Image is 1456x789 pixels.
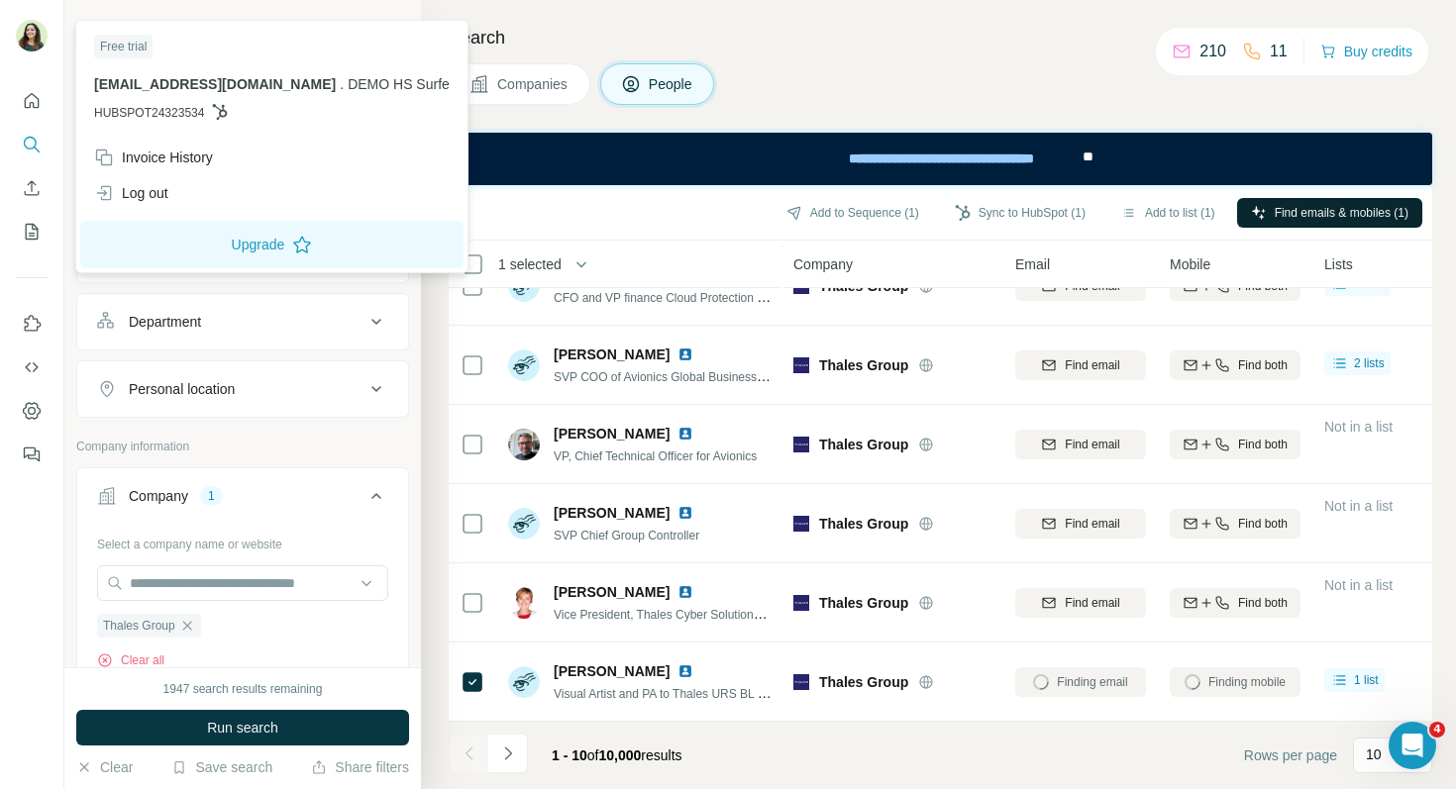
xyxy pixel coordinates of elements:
[76,438,409,455] p: Company information
[1238,356,1288,374] span: Find both
[488,734,528,773] button: Navigate to next page
[1170,430,1300,459] button: Find both
[1238,515,1288,533] span: Find both
[1107,198,1229,228] button: Add to list (1)
[554,582,670,602] span: [PERSON_NAME]
[554,289,830,305] span: CFO and VP finance Cloud Protection and Licensing
[1170,588,1300,618] button: Find both
[1366,744,1382,764] p: 10
[677,663,693,679] img: LinkedIn logo
[554,368,833,384] span: SVP COO of Avionics Global Business Unit of Thales
[77,472,408,528] button: Company1
[1324,254,1353,274] span: Lists
[16,214,48,249] button: My lists
[16,127,48,162] button: Search
[1238,436,1288,453] span: Find both
[599,747,642,763] span: 10,000
[16,437,48,472] button: Feedback
[76,757,133,777] button: Clear
[554,661,670,681] span: [PERSON_NAME]
[1015,350,1146,380] button: Find email
[793,674,809,690] img: Logo of Thales Group
[1324,419,1393,435] span: Not in a list
[941,198,1099,228] button: Sync to HubSpot (1)
[94,104,204,122] span: HUBSPOT24323534
[129,312,201,332] div: Department
[16,349,48,385] button: Use Surfe API
[1429,722,1445,738] span: 4
[1065,436,1119,453] span: Find email
[103,617,175,635] span: Thales Group
[80,221,464,268] button: Upgrade
[819,593,908,613] span: Thales Group
[1324,577,1393,593] span: Not in a list
[819,355,908,375] span: Thales Group
[449,133,1432,185] iframe: Banner
[76,18,139,36] div: New search
[552,747,682,763] span: results
[94,148,213,167] div: Invoice History
[508,429,540,460] img: Avatar
[1170,254,1210,274] span: Mobile
[97,528,388,553] div: Select a company name or website
[819,514,908,534] span: Thales Group
[1237,198,1422,228] button: Find emails & mobiles (1)
[449,24,1432,51] h4: Search
[1354,354,1385,372] span: 2 lists
[1065,515,1119,533] span: Find email
[16,306,48,342] button: Use Surfe on LinkedIn
[508,587,540,619] img: Avatar
[129,379,235,399] div: Personal location
[77,365,408,413] button: Personal location
[819,435,908,454] span: Thales Group
[94,183,168,203] div: Log out
[1199,40,1226,63] p: 210
[340,76,344,92] span: .
[1389,722,1436,769] iframe: Intercom live chat
[497,74,570,94] span: Companies
[677,346,693,362] img: LinkedIn logo
[1275,204,1408,222] span: Find emails & mobiles (1)
[498,254,562,274] span: 1 selected
[1244,745,1337,765] span: Rows per page
[345,12,421,42] button: Hide
[1015,254,1050,274] span: Email
[554,345,670,364] span: [PERSON_NAME]
[1065,594,1119,612] span: Find email
[649,74,694,94] span: People
[554,685,884,701] span: Visual Artist and PA to Thales URS BL VP&MD, COO and CFO
[200,487,223,505] div: 1
[677,584,693,600] img: LinkedIn logo
[677,505,693,521] img: LinkedIn logo
[793,516,809,532] img: Logo of Thales Group
[554,424,670,444] span: [PERSON_NAME]
[1320,38,1412,65] button: Buy credits
[16,393,48,429] button: Dashboard
[508,666,540,698] img: Avatar
[348,76,450,92] span: DEMO HS Surfe
[94,76,336,92] span: [EMAIL_ADDRESS][DOMAIN_NAME]
[819,672,908,692] span: Thales Group
[508,508,540,540] img: Avatar
[129,486,188,506] div: Company
[94,35,153,58] div: Free trial
[1238,594,1288,612] span: Find both
[554,529,699,542] span: SVP Chief Group Controller
[552,747,587,763] span: 1 - 10
[163,680,323,698] div: 1947 search results remaining
[793,595,809,611] img: Logo of Thales Group
[508,349,540,381] img: Avatar
[16,83,48,119] button: Quick start
[1170,350,1300,380] button: Find both
[773,198,933,228] button: Add to Sequence (1)
[1015,588,1146,618] button: Find email
[1270,40,1288,63] p: 11
[587,747,599,763] span: of
[171,757,272,777] button: Save search
[16,170,48,206] button: Enrich CSV
[554,606,896,622] span: Vice President, Thales Cyber Solutions ANZ and CEO, Tesserent
[311,757,409,777] button: Share filters
[1015,430,1146,459] button: Find email
[554,449,757,463] span: VP, Chief Technical Officer for Avionics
